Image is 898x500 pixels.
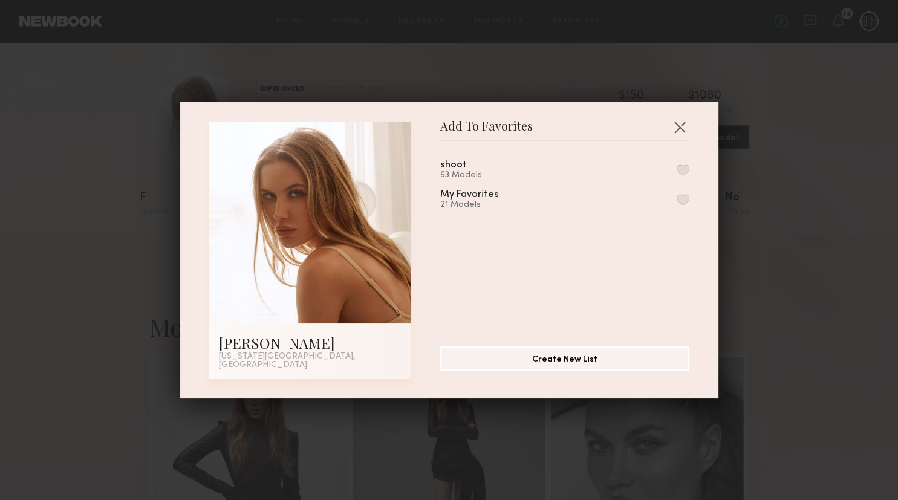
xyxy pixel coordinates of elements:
button: Close [670,117,689,137]
button: Create New List [440,346,689,371]
div: 63 Models [440,170,496,180]
div: 21 Models [440,200,528,210]
div: [PERSON_NAME] [219,333,402,352]
div: My Favorites [440,190,499,200]
div: [US_STATE][GEOGRAPHIC_DATA], [GEOGRAPHIC_DATA] [219,352,402,369]
span: Add To Favorites [440,122,533,140]
div: shoot [440,160,467,170]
